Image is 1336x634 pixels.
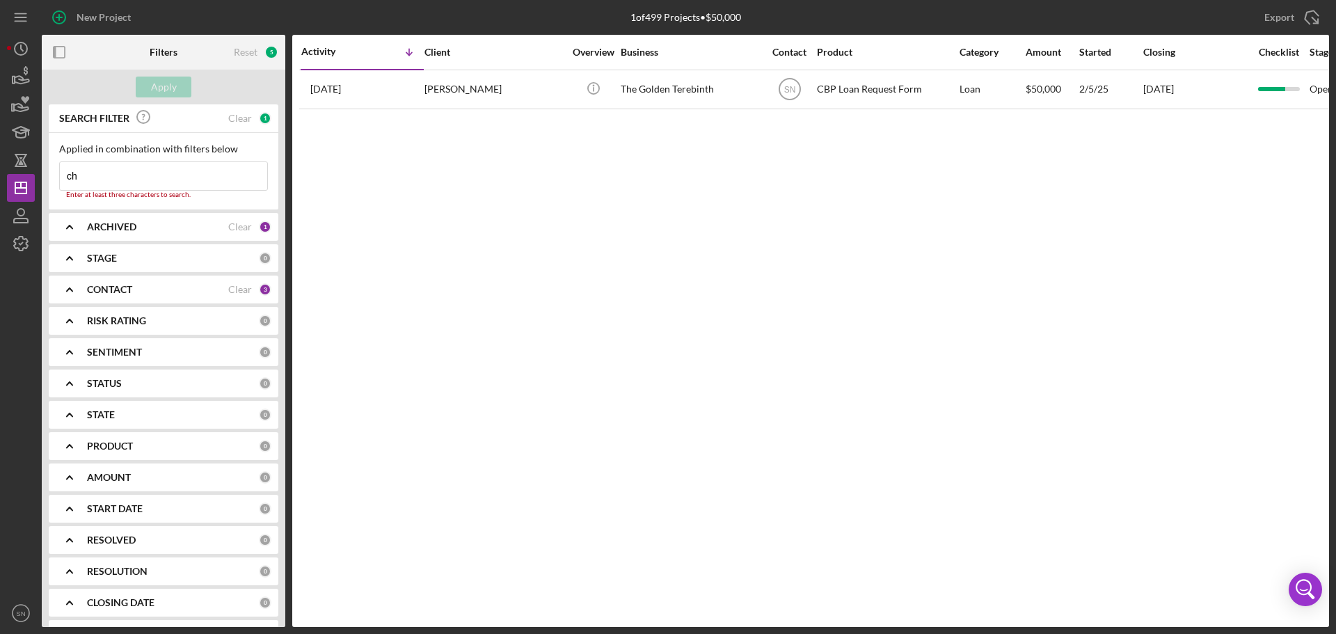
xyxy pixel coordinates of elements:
[259,596,271,609] div: 0
[259,377,271,390] div: 0
[1264,3,1294,31] div: Export
[87,566,148,577] b: RESOLUTION
[87,503,143,514] b: START DATE
[960,47,1024,58] div: Category
[87,347,142,358] b: SENTIMENT
[7,599,35,627] button: SN
[259,346,271,358] div: 0
[259,502,271,515] div: 0
[424,71,564,108] div: [PERSON_NAME]
[784,85,795,95] text: SN
[310,84,341,95] time: 2025-05-10 21:12
[16,610,25,617] text: SN
[151,77,177,97] div: Apply
[59,143,268,154] div: Applied in combination with filters below
[87,378,122,389] b: STATUS
[234,47,257,58] div: Reset
[567,47,619,58] div: Overview
[87,472,131,483] b: AMOUNT
[817,71,956,108] div: CBP Loan Request Form
[1249,47,1308,58] div: Checklist
[259,565,271,578] div: 0
[1289,573,1322,606] div: Open Intercom Messenger
[259,534,271,546] div: 0
[1079,47,1142,58] div: Started
[1250,3,1329,31] button: Export
[259,409,271,421] div: 0
[136,77,191,97] button: Apply
[228,113,252,124] div: Clear
[1026,47,1078,58] div: Amount
[259,252,271,264] div: 0
[87,221,136,232] b: ARCHIVED
[87,441,133,452] b: PRODUCT
[1143,47,1248,58] div: Closing
[228,221,252,232] div: Clear
[301,46,363,57] div: Activity
[87,284,132,295] b: CONTACT
[228,284,252,295] div: Clear
[259,283,271,296] div: 3
[59,113,129,124] b: SEARCH FILTER
[87,253,117,264] b: STAGE
[59,191,268,199] div: Enter at least three characters to search.
[817,47,956,58] div: Product
[259,440,271,452] div: 0
[621,71,760,108] div: The Golden Terebinth
[424,47,564,58] div: Client
[259,315,271,327] div: 0
[77,3,131,31] div: New Project
[763,47,816,58] div: Contact
[960,71,1024,108] div: Loan
[259,112,271,125] div: 1
[1026,71,1078,108] div: $50,000
[87,409,115,420] b: STATE
[1079,71,1142,108] div: 2/5/25
[150,47,177,58] b: Filters
[87,315,146,326] b: RISK RATING
[259,221,271,233] div: 1
[264,45,278,59] div: 5
[87,597,154,608] b: CLOSING DATE
[621,47,760,58] div: Business
[259,471,271,484] div: 0
[1143,83,1174,95] time: [DATE]
[87,534,136,546] b: RESOLVED
[630,12,741,23] div: 1 of 499 Projects • $50,000
[42,3,145,31] button: New Project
